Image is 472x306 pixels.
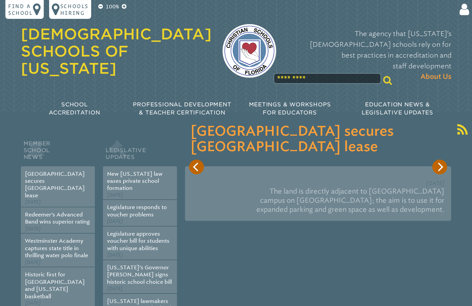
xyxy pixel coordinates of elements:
p: The agency that [US_STATE]’s [DEMOGRAPHIC_DATA] schools rely on for best practices in accreditati... [287,28,451,82]
span: [DATE] [25,199,41,205]
span: [DATE] [25,226,41,232]
p: Schools Hiring [60,3,88,16]
span: [DATE] [107,218,123,224]
span: [DATE] [107,286,123,292]
a: [GEOGRAPHIC_DATA] secures [GEOGRAPHIC_DATA] lease [25,171,85,199]
h2: Legislative Updates [103,139,177,166]
span: [DATE] [25,260,41,265]
span: Meetings & Workshops for Educators [249,101,331,116]
h2: Member School News [21,139,95,166]
span: [DATE] [107,192,123,198]
a: [DEMOGRAPHIC_DATA] Schools of [US_STATE] [21,25,212,77]
a: Historic first for [GEOGRAPHIC_DATA] and [US_STATE] basketball [25,271,85,299]
p: The land is directly adjacent to [GEOGRAPHIC_DATA] campus on [GEOGRAPHIC_DATA]; the aim is to use... [192,184,444,216]
button: Next [432,160,447,174]
a: Legislature responds to voucher problems [107,204,167,217]
p: Find a school [8,3,33,16]
img: csf-logo-web-colors.png [222,24,276,78]
a: Westminster Academy captures state title in thrilling water polo finale [25,238,88,259]
span: Professional Development & Teacher Certification [133,101,231,116]
span: Education News & Legislative Updates [362,101,433,116]
a: [US_STATE]’s Governor [PERSON_NAME] signs historic school choice bill [107,264,172,285]
a: New [US_STATE] law eases private school formation [107,171,162,192]
a: Legislature approves voucher bill for students with unique abilities [107,231,170,251]
span: [DATE] [25,300,41,306]
span: School Accreditation [49,101,100,116]
span: [DATE] [107,252,123,258]
a: Redeemer’s Advanced Band wins superior rating [25,211,90,225]
span: [DATE] [426,180,444,186]
h3: [GEOGRAPHIC_DATA] secures [GEOGRAPHIC_DATA] lease [190,124,446,155]
p: 100% [104,3,120,11]
button: Previous [189,160,204,174]
span: About Us [421,71,451,82]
